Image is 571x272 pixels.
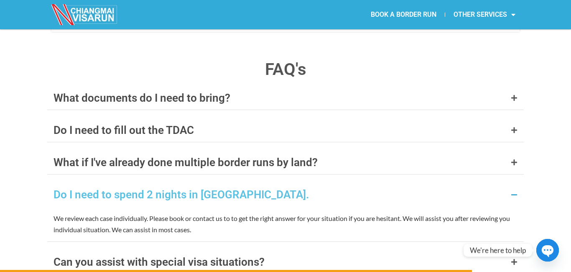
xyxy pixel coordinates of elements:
[445,5,524,24] a: OTHER SERVICES
[47,61,524,78] h4: FAQ's
[54,189,309,200] div: Do I need to spend 2 nights in [GEOGRAPHIC_DATA].
[362,5,445,24] a: BOOK A BORDER RUN
[285,5,524,24] nav: Menu
[54,92,230,103] div: What documents do I need to bring?
[54,257,265,267] div: Can you assist with special visa situations?
[54,157,318,168] div: What if I've already done multiple border runs by land?
[54,125,194,136] div: Do I need to fill out the TDAC
[54,213,517,235] p: We review each case individually. Please book or contact us to to get the right answer for your s...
